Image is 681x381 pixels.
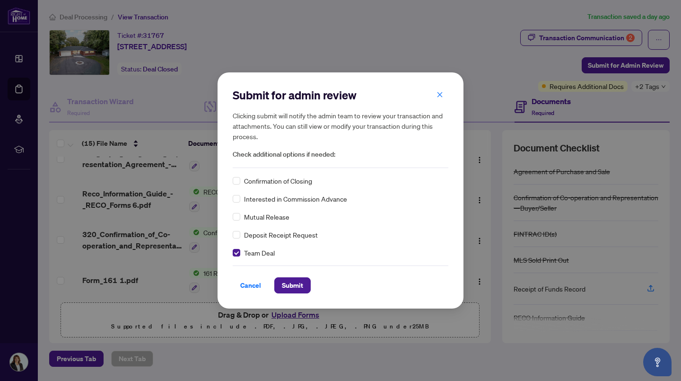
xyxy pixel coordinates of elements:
button: Cancel [233,277,269,293]
span: Confirmation of Closing [244,176,312,186]
span: Interested in Commission Advance [244,194,347,204]
button: Submit [274,277,311,293]
span: Mutual Release [244,212,289,222]
span: Submit [282,278,303,293]
span: Deposit Receipt Request [244,230,318,240]
button: Open asap [643,348,672,376]
span: Check additional options if needed: [233,149,448,160]
span: Cancel [240,278,261,293]
h5: Clicking submit will notify the admin team to review your transaction and attachments. You can st... [233,110,448,142]
span: close [437,91,443,98]
span: Team Deal [244,248,275,258]
h2: Submit for admin review [233,88,448,103]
